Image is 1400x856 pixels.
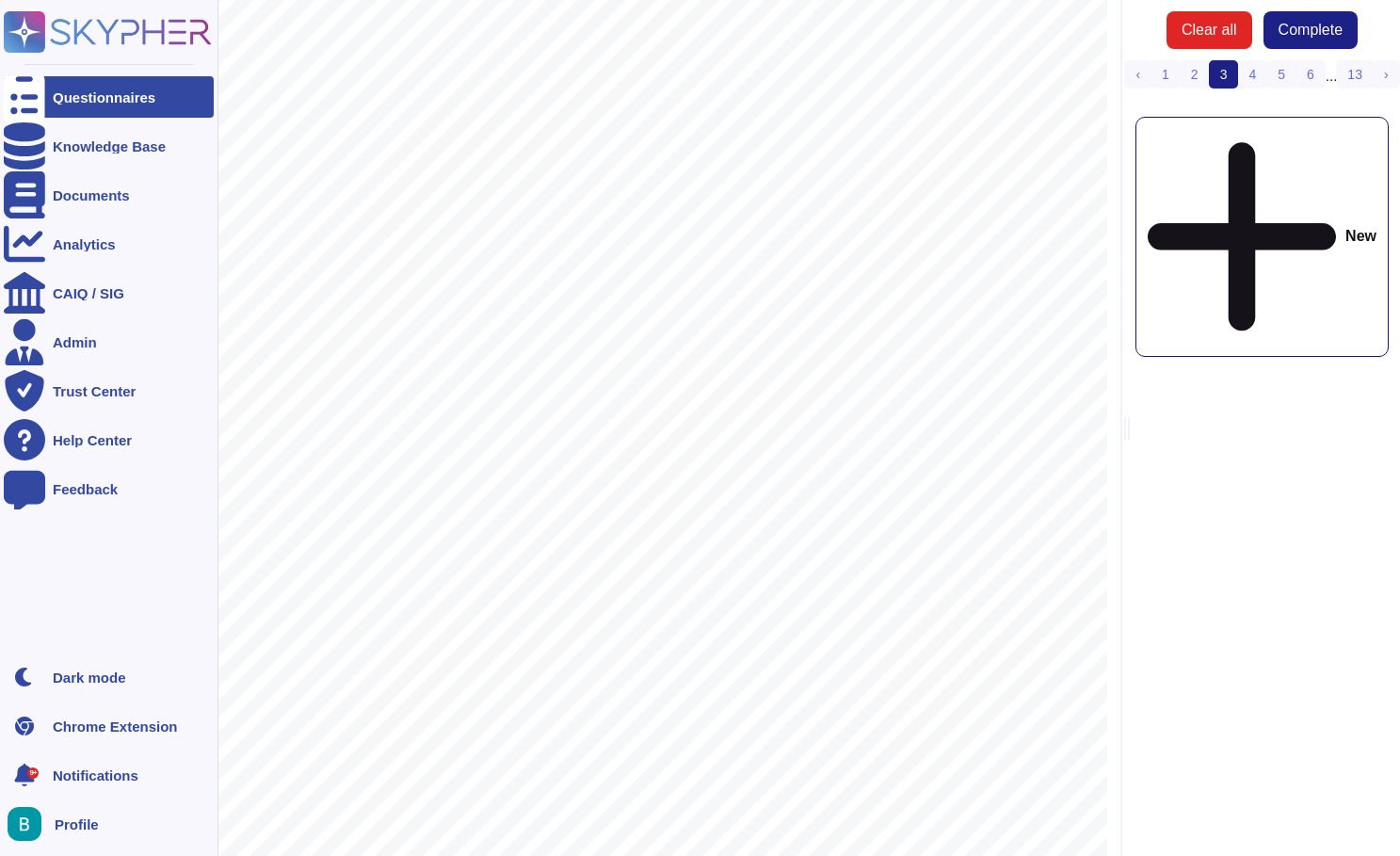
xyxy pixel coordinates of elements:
[53,719,178,734] div: Chrome Extension
[53,433,132,447] div: Help Center
[298,492,735,510] span: department, country, worker type, and supplier.
[298,573,764,592] span: the experience for both HubSpot and the vendors?
[266,246,278,265] span: ○
[298,655,381,674] span: analysis?
[266,792,278,811] span: ○
[4,272,214,314] a: CAIQ / SIG
[55,817,99,832] span: Profile
[53,335,97,349] div: Admin
[298,164,951,183] span: Please detail your platform's end-to-end capabilities for the contingent
[266,328,278,347] span: ○
[4,321,214,363] a: Admin
[53,237,116,251] div: Analytics
[298,328,959,347] span: How does your platform handle the management of project-based work
[53,90,155,105] div: Questionnaires
[4,803,55,845] button: user
[4,370,214,412] a: Trust Center
[53,384,136,398] div: Trust Center
[298,792,539,811] span: Describe how your system
[266,164,278,183] span: ○
[298,300,561,319] span: contractors, and freelancers.
[266,710,278,729] span: ○
[1135,117,1389,357] div: New
[763,737,925,756] span: cation and tenure
[298,710,943,729] span: How does your platform support compliance with global labor and tax
[298,437,944,456] span: How does your solution provide comprehensive and real-time visibility
[235,410,586,428] span: Financial Management & Reporting:
[1384,67,1389,82] span: ›
[298,464,940,483] span: into contingent workforce spend? Describe your reporting on costs by
[1180,60,1210,89] a: 2
[298,273,1014,292] span: [DEMOGRAPHIC_DATA] worker types, such as agency workers, independent
[749,737,763,756] span: fi
[298,628,939,647] span: users build and save custom reports and access raw data for external
[4,705,214,747] a: Chrome Extension
[266,519,278,538] span: ○
[1295,60,1326,89] a: 6
[298,191,941,210] span: worker lifecycle, including requisition, approval, sourcing, onboarding,
[298,819,948,838] span: approaching contract end dates or potential co-employment concerns.
[298,737,749,756] span: regulations, particularly concerning worker classi
[4,419,214,460] a: Help Center
[544,792,556,811] span: fl
[1237,60,1267,89] a: 4
[4,76,214,118] a: Questionnaires
[8,807,41,841] img: user
[4,125,214,167] a: Knowledge Base
[311,382,505,401] span: xed-price payments?
[4,223,214,265] a: Analytics
[4,468,214,509] a: Feedback
[298,601,973,620] span: Describe your platform's custom reporting and analytics capabilities. Can
[235,683,555,702] span: Compliance & Risk Management:
[1135,67,1140,82] span: ‹
[556,792,915,811] span: ags potential compliance risks, such as
[1263,11,1358,49] button: Complete
[1326,60,1338,90] div: ...
[1336,60,1374,89] a: 13
[298,546,977,565] span: your system handle consolidated billing for multiple suppliers, and what is
[53,139,166,153] div: Knowledge Base
[53,286,124,300] div: CAIQ / SIG
[298,519,938,538] span: Explain your platform's invoicing and payment capabilities. How does
[298,765,431,783] span: management?
[266,437,278,456] span: ○
[298,382,311,401] span: fi
[1209,60,1239,89] span: 3
[1151,60,1181,89] a: 1
[298,218,894,237] span: time tracking, expense management, invoicing, and offboarding.
[1279,23,1343,38] span: Complete
[53,482,118,496] div: Feedback
[27,767,39,779] div: 9+
[298,246,906,265] span: Describe how your solution supports the management of different
[1266,60,1296,89] a: 5
[266,601,278,620] span: ○
[53,768,138,783] span: Notifications
[1167,11,1252,49] button: Clear all
[1182,23,1237,38] span: Clear all
[298,355,907,374] span: and Statements of Work (SOWs), including milestone tracking and
[4,174,214,216] a: Documents
[53,188,130,202] div: Documents
[53,670,126,685] div: Dark mode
